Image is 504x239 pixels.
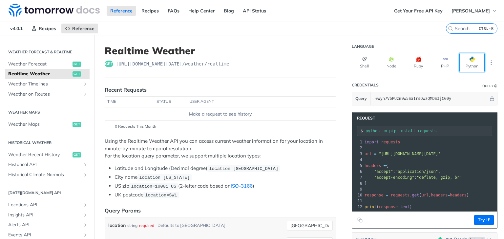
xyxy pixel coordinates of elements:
[83,202,88,208] button: Show subpages for Locations API
[417,175,462,180] span: "deflate, gzip, br"
[379,205,398,209] span: response
[372,92,489,105] input: apikey
[450,193,467,197] span: headers
[486,58,496,67] button: More Languages
[83,222,88,228] button: Show subpages for Alerts API
[365,140,379,144] span: import
[352,192,363,198] div: 10
[108,221,126,230] label: location
[494,84,497,88] i: Information
[73,62,81,67] span: get
[83,212,88,218] button: Show subpages for Insights API
[352,180,363,186] div: 8
[352,53,377,72] button: Shell
[116,61,229,67] span: https://api.tomorrow.io/v4/weather/realtime
[8,152,71,158] span: Weather Recent History
[448,26,453,31] svg: Search
[105,138,336,160] p: Using the Realtime Weather API you can access current weather information for your location in mi...
[489,95,495,102] button: Hide
[5,69,90,79] a: Realtime Weatherget
[8,71,71,77] span: Realtime Weather
[83,232,88,238] button: Show subpages for Events API
[83,82,88,87] button: Show subpages for Weather Timelines
[459,53,485,72] button: Python
[73,71,81,77] span: get
[366,129,492,133] input: Request instructions
[209,166,278,171] span: location=[GEOGRAPHIC_DATA]
[139,221,154,230] div: required
[105,207,141,214] div: Query Params
[5,170,90,180] a: Historical Climate NormalsShow subpages for Historical Climate Normals
[145,193,177,198] span: location=SW1
[391,193,410,197] span: requests
[138,6,162,16] a: Recipes
[8,81,81,87] span: Weather Timelines
[474,215,494,225] button: Try It!
[9,4,100,17] img: Tomorrow.io Weather API Docs
[105,86,147,94] div: Recent Requests
[8,232,81,238] span: Events API
[352,157,363,163] div: 4
[164,6,183,16] a: FAQs
[7,24,26,33] span: v4.0.1
[28,24,60,33] a: Recipes
[185,6,219,16] a: Help Center
[105,45,336,57] h1: Realtime Weather
[5,59,90,69] a: Weather Forecastget
[5,119,90,129] a: Weather Mapsget
[231,183,253,189] a: ISO-3166
[352,204,363,210] div: 12
[390,6,446,16] a: Get Your Free API Key
[8,61,71,67] span: Weather Forecast
[365,169,440,174] span: : ,
[352,139,363,145] div: 1
[5,49,90,55] h2: Weather Forecast & realtime
[352,198,363,204] div: 11
[448,193,450,197] span: =
[5,160,90,170] a: Historical APIShow subpages for Historical API
[73,152,81,157] span: get
[374,175,414,180] span: "accept-encoding"
[157,221,225,230] div: Defaults to [GEOGRAPHIC_DATA]
[365,163,381,168] span: headers
[352,44,374,49] div: Language
[5,150,90,160] a: Weather Recent Historyget
[8,222,81,228] span: Alerts API
[8,172,81,178] span: Historical Climate Normals
[39,26,56,31] span: Recipes
[352,163,363,169] div: 5
[365,193,384,197] span: response
[365,163,388,168] span: {
[352,151,363,157] div: 3
[352,145,363,151] div: 2
[355,215,365,225] button: Copy to clipboard
[352,169,363,175] div: 6
[412,193,419,197] span: get
[8,121,71,128] span: Weather Maps
[365,205,376,209] span: print
[400,205,409,209] span: text
[115,174,336,181] li: City name
[8,212,81,218] span: Insights API
[352,175,363,180] div: 7
[406,53,431,72] button: Ruby
[374,152,376,156] span: =
[8,161,81,168] span: Historical API
[72,26,94,31] span: Reference
[5,210,90,220] a: Insights APIShow subpages for Insights API
[5,79,90,89] a: Weather TimelinesShow subpages for Weather Timelines
[354,116,375,121] span: Request
[365,181,367,186] span: }
[365,175,462,180] span: :
[5,109,90,115] h2: Weather Maps
[127,221,137,230] div: string
[482,83,497,88] div: QueryInformation
[5,89,90,99] a: Weather on RoutesShow subpages for Weather on Routes
[220,6,238,16] a: Blog
[5,140,90,146] h2: Historical Weather
[352,186,363,192] div: 9
[83,162,88,167] button: Show subpages for Historical API
[115,182,336,190] li: US zip (2-letter code based on )
[105,97,154,107] th: time
[5,200,90,210] a: Locations APIShow subpages for Locations API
